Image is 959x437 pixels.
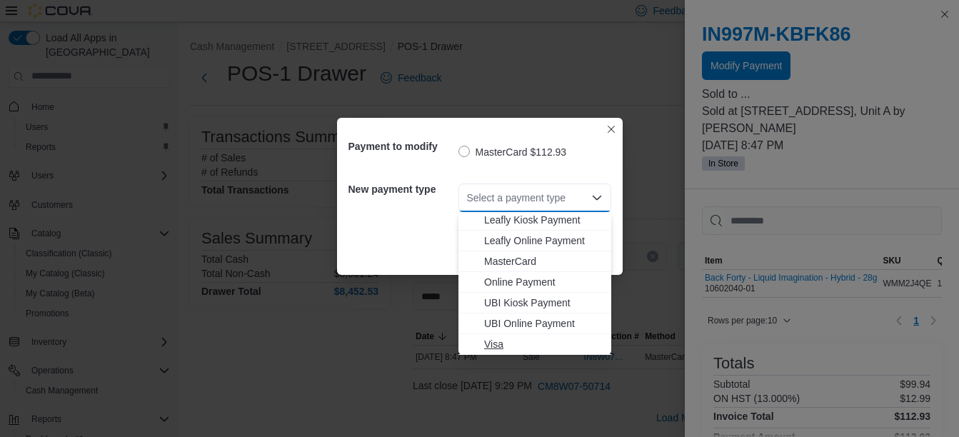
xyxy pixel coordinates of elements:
[458,144,567,161] label: MasterCard $112.93
[484,254,603,268] span: MasterCard
[458,334,611,355] button: Visa
[458,293,611,313] button: UBI Kiosk Payment
[458,272,611,293] button: Online Payment
[484,337,603,351] span: Visa
[348,132,456,161] h5: Payment to modify
[484,316,603,331] span: UBI Online Payment
[484,213,603,227] span: Leafly Kiosk Payment
[603,121,620,138] button: Closes this modal window
[591,192,603,204] button: Close list of options
[484,275,603,289] span: Online Payment
[484,233,603,248] span: Leafly Online Payment
[484,296,603,310] span: UBI Kiosk Payment
[458,251,611,272] button: MasterCard
[458,210,611,231] button: Leafly Kiosk Payment
[348,175,456,204] h5: New payment type
[458,231,611,251] button: Leafly Online Payment
[467,189,468,206] input: Accessible screen reader label
[458,313,611,334] button: UBI Online Payment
